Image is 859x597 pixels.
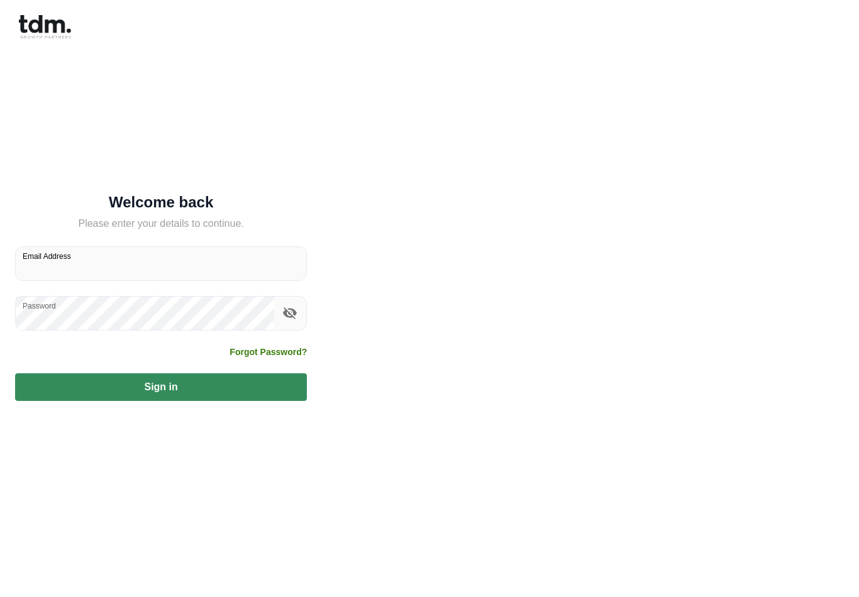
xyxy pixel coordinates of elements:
[230,346,307,358] a: Forgot Password?
[23,300,56,311] label: Password
[15,216,307,231] h5: Please enter your details to continue.
[15,373,307,401] button: Sign in
[279,302,301,324] button: toggle password visibility
[15,196,307,209] h5: Welcome back
[23,251,71,261] label: Email Address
